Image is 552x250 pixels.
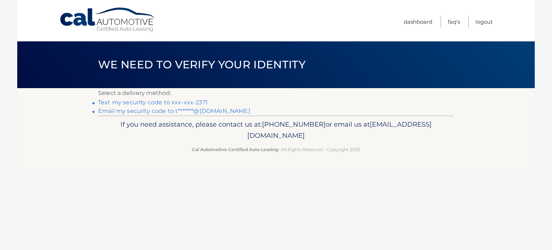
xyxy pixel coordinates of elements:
p: Select a delivery method: [98,88,454,98]
span: We need to verify your identity [98,58,305,71]
a: FAQ's [448,16,460,28]
span: [PHONE_NUMBER] [262,120,326,128]
p: If you need assistance, please contact us at: or email us at [103,119,449,142]
a: Dashboard [404,16,432,28]
a: Email my security code to t*******@[DOMAIN_NAME] [98,108,250,114]
a: Logout [475,16,493,28]
p: - All Rights Reserved - Copyright 2025 [103,146,449,153]
a: Text my security code to xxx-xxx-2371 [98,99,208,106]
strong: Cal Automotive Certified Auto Leasing [192,147,278,152]
a: Cal Automotive [59,7,156,33]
